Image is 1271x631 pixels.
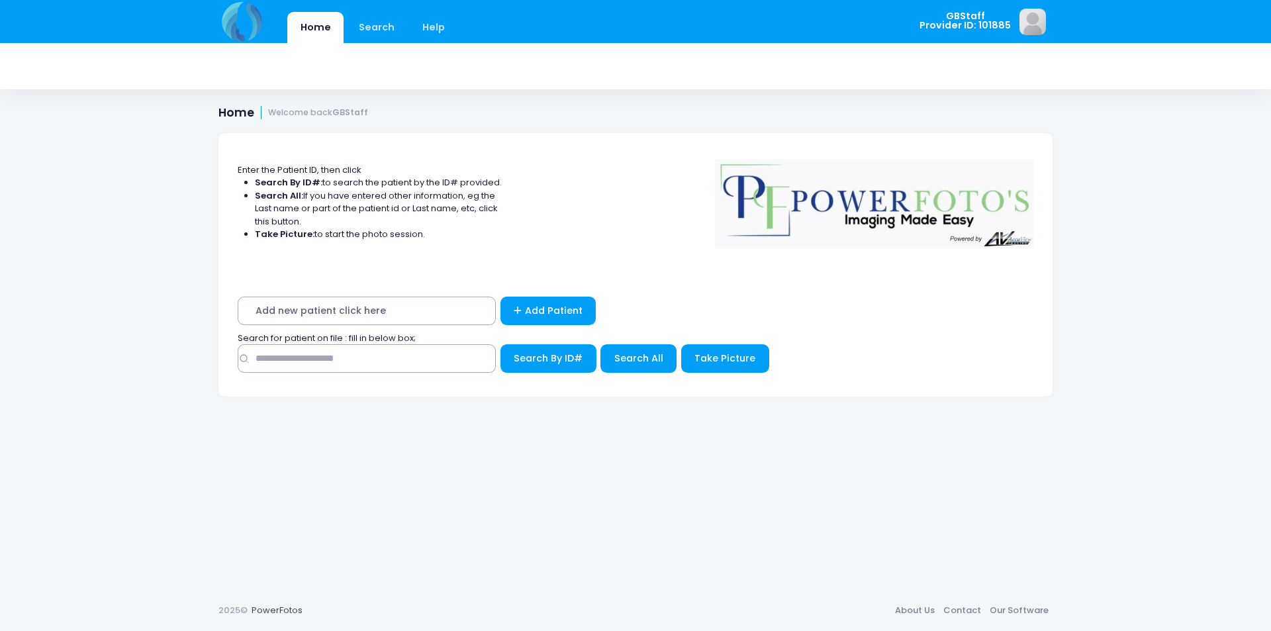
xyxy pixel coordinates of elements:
[252,604,303,616] a: PowerFotos
[985,599,1053,622] a: Our Software
[694,352,755,365] span: Take Picture
[255,176,322,189] strong: Search By ID#:
[218,604,248,616] span: 2025©
[919,11,1011,30] span: GBStaff Provider ID: 101885
[939,599,985,622] a: Contact
[238,332,416,344] span: Search for patient on file : fill in below box;
[255,228,502,241] li: to start the photo session.
[890,599,939,622] a: About Us
[681,344,769,373] button: Take Picture
[332,107,368,118] strong: GBStaff
[346,12,407,43] a: Search
[238,164,361,176] span: Enter the Patient ID, then click
[255,228,314,240] strong: Take Picture:
[268,108,368,118] small: Welcome back
[514,352,583,365] span: Search By ID#
[238,297,496,325] span: Add new patient click here
[255,189,502,228] li: If you have entered other information, eg the Last name or part of the patient id or Last name, e...
[410,12,458,43] a: Help
[1019,9,1046,35] img: image
[709,150,1040,248] img: Logo
[500,344,596,373] button: Search By ID#
[287,12,344,43] a: Home
[614,352,663,365] span: Search All
[218,106,368,120] h1: Home
[500,297,596,325] a: Add Patient
[600,344,677,373] button: Search All
[255,189,303,202] strong: Search All:
[255,176,502,189] li: to search the patient by the ID# provided.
